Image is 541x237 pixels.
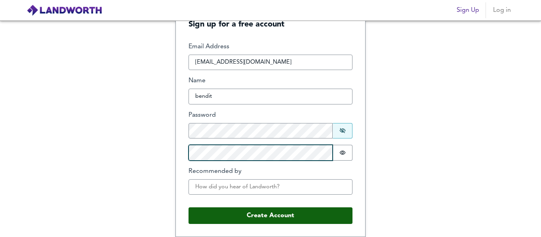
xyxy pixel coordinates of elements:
[189,55,352,70] input: How can we reach you?
[457,5,479,16] span: Sign Up
[492,5,511,16] span: Log in
[189,42,352,51] label: Email Address
[189,207,352,224] button: Create Account
[189,111,352,120] label: Password
[189,76,352,85] label: Name
[189,179,352,195] input: How did you hear of Landworth?
[189,167,352,176] label: Recommended by
[27,4,102,16] img: logo
[489,2,514,18] button: Log in
[189,89,352,104] input: What should we call you?
[333,145,352,161] button: Show password
[333,123,352,139] button: Show password
[453,2,482,18] button: Sign Up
